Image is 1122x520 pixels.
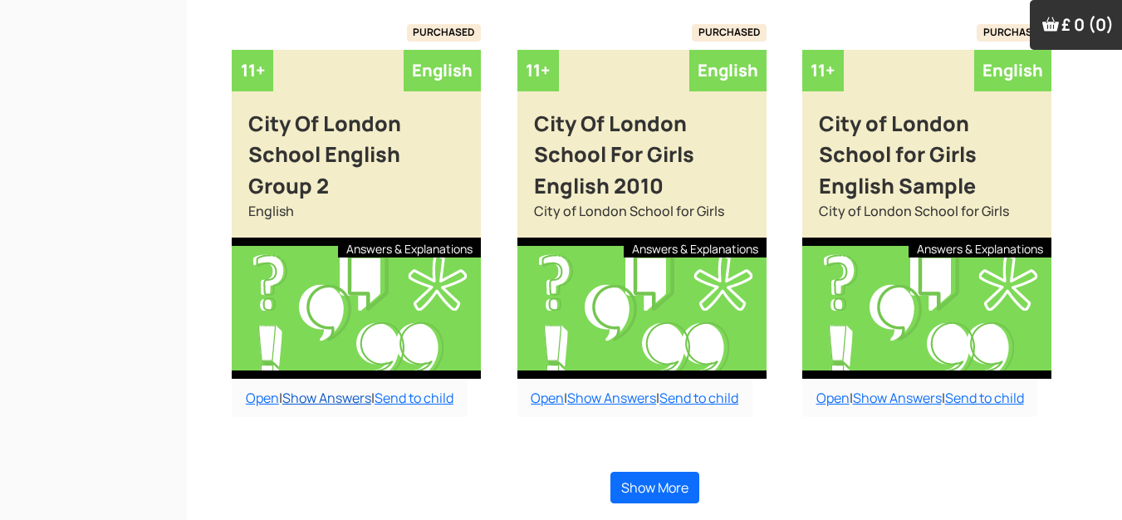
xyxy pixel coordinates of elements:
div: | | [517,379,752,417]
a: Open [246,389,279,407]
a: Open [531,389,564,407]
div: Answers & Explanations [338,238,481,258]
div: Answers & Explanations [909,238,1051,258]
button: Show More [610,472,699,503]
span: PURCHASED [977,24,1051,41]
span: PURCHASED [692,24,767,41]
div: English [689,50,767,91]
div: City of London School for Girls English Sample [802,91,1051,202]
a: Show Answers [567,389,656,407]
a: Show Answers [853,389,942,407]
div: | | [802,379,1037,417]
a: Send to child [945,389,1024,407]
div: 11+ [802,50,844,91]
a: Send to child [659,389,738,407]
a: Open [816,389,850,407]
div: Answers & Explanations [624,238,767,258]
span: £ 0 (0) [1061,13,1114,36]
div: English [404,50,481,91]
div: City Of London School English Group 2 [232,91,481,202]
div: City of London School for Girls [517,201,767,238]
div: 11+ [232,50,273,91]
div: City Of London School For Girls English 2010 [517,91,767,202]
img: Your items in the shopping basket [1042,16,1059,32]
a: Send to child [375,389,453,407]
a: Show Answers [282,389,371,407]
span: PURCHASED [407,24,482,41]
div: English [974,50,1051,91]
div: | | [232,379,467,417]
div: 11+ [517,50,559,91]
div: City of London School for Girls [802,201,1051,238]
div: English [232,201,481,238]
